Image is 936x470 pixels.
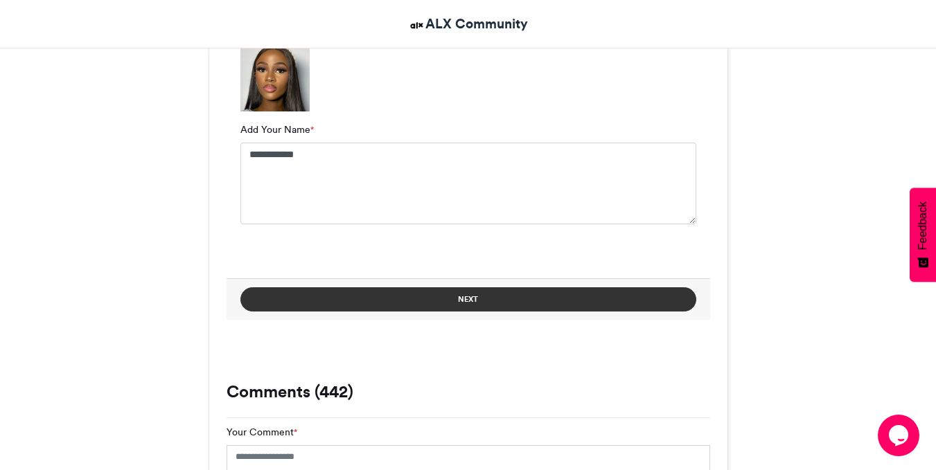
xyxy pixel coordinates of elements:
[227,425,297,440] label: Your Comment
[240,123,314,137] label: Add Your Name
[240,287,696,311] button: Next
[240,42,310,111] img: 1759303662.153-b2dcae4267c1926e4edbba7f5065fdc4d8f11412.png
[408,14,528,34] a: ALX Community
[878,415,922,456] iframe: chat widget
[227,383,710,400] h3: Comments (442)
[408,17,425,34] img: ALX Community
[917,201,929,250] span: Feedback
[910,188,936,282] button: Feedback - Show survey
